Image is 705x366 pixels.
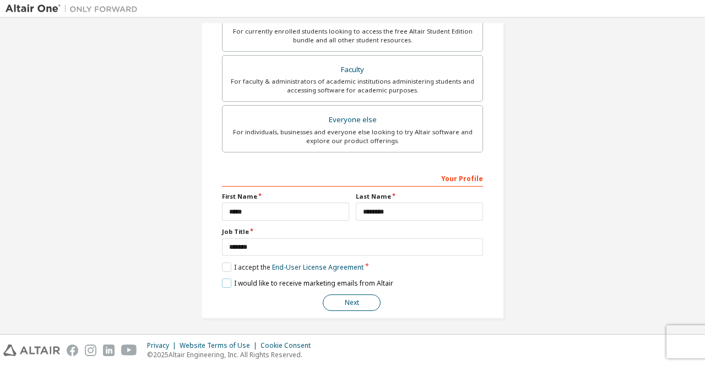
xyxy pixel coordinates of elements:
div: Everyone else [229,112,476,128]
img: facebook.svg [67,345,78,356]
div: For individuals, businesses and everyone else looking to try Altair software and explore our prod... [229,128,476,145]
a: End-User License Agreement [272,263,364,272]
label: I would like to receive marketing emails from Altair [222,278,393,288]
img: linkedin.svg [103,345,115,356]
div: Privacy [147,341,180,350]
label: Job Title [222,227,483,236]
button: Next [323,294,381,311]
div: For currently enrolled students looking to access the free Altair Student Edition bundle and all ... [229,27,476,45]
div: Website Terms of Use [180,341,261,350]
img: youtube.svg [121,345,137,356]
label: Last Name [356,192,483,201]
div: For faculty & administrators of academic institutions administering students and accessing softwa... [229,77,476,95]
div: Faculty [229,62,476,78]
img: instagram.svg [85,345,96,356]
label: I accept the [222,263,364,272]
img: Altair One [6,3,143,14]
img: altair_logo.svg [3,345,60,356]
label: First Name [222,192,349,201]
div: Your Profile [222,169,483,187]
p: © 2025 Altair Engineering, Inc. All Rights Reserved. [147,350,317,359]
div: Cookie Consent [261,341,317,350]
